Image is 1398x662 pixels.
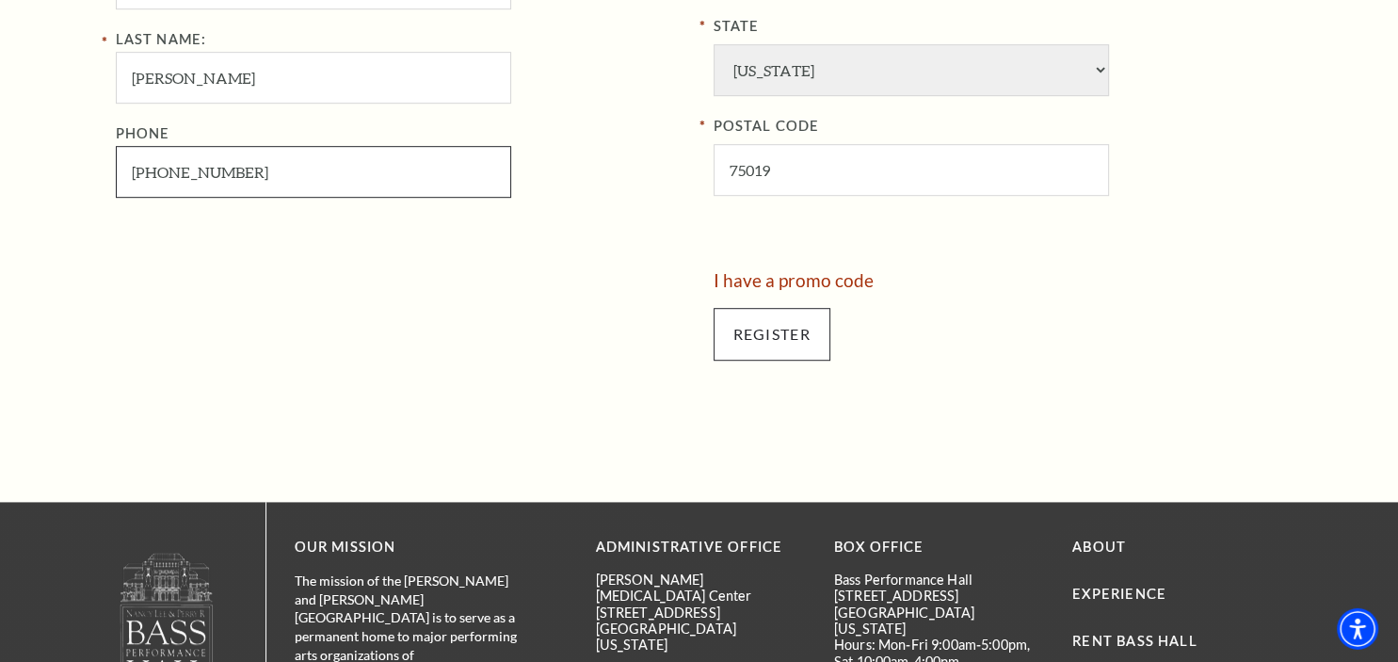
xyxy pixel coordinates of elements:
p: [STREET_ADDRESS] [596,605,806,621]
label: State [714,15,1283,39]
input: POSTAL CODE [714,144,1109,196]
p: [STREET_ADDRESS] [834,588,1044,604]
p: [GEOGRAPHIC_DATA][US_STATE] [596,621,806,654]
p: [PERSON_NAME][MEDICAL_DATA] Center [596,572,806,605]
label: Phone [116,125,170,141]
label: Last Name: [116,31,207,47]
p: BOX OFFICE [834,536,1044,559]
a: Rent Bass Hall [1072,633,1197,649]
div: Accessibility Menu [1337,608,1378,650]
label: POSTAL CODE [714,115,1283,138]
input: Submit button [714,308,830,361]
a: Experience [1072,586,1166,602]
p: Bass Performance Hall [834,572,1044,588]
p: OUR MISSION [295,536,530,559]
a: I have a promo code [714,269,874,291]
a: About [1072,539,1126,555]
p: Administrative Office [596,536,806,559]
p: [GEOGRAPHIC_DATA][US_STATE] [834,605,1044,638]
